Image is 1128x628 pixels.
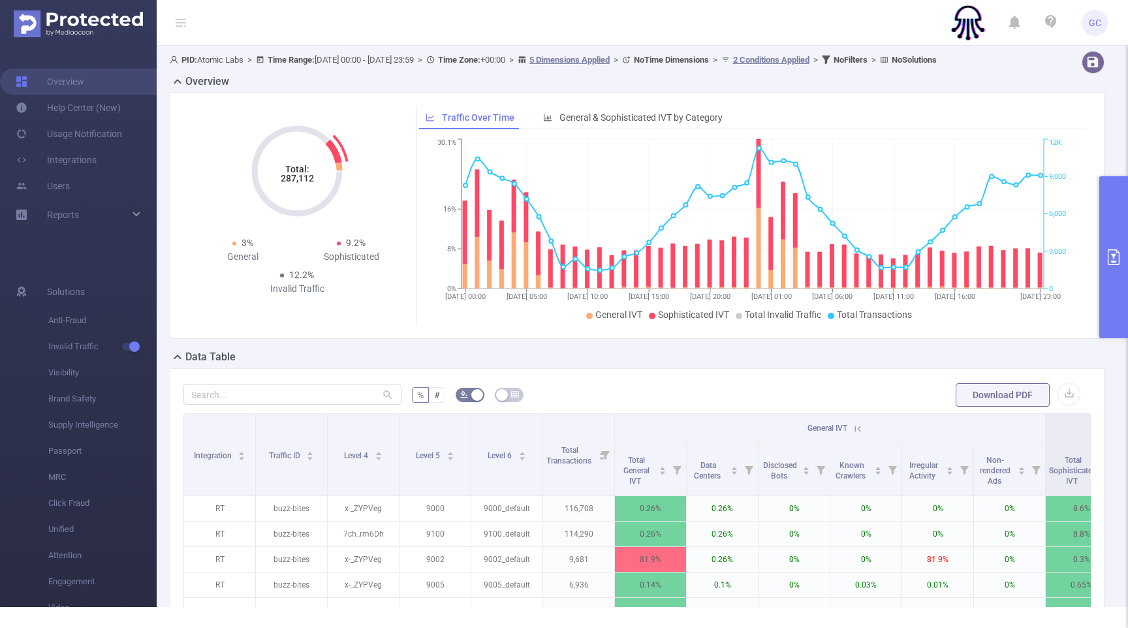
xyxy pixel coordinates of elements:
[184,573,255,597] p: RT
[328,598,399,623] p: 7ch_rm6Dh
[268,55,315,65] b: Time Range:
[759,598,830,623] p: 0%
[375,455,382,459] i: icon: caret-down
[974,598,1045,623] p: 0%
[243,55,256,65] span: >
[543,573,614,597] p: 6,936
[837,309,912,320] span: Total Transactions
[16,121,122,147] a: Usage Notification
[269,451,302,460] span: Traffic ID
[48,412,157,438] span: Supply Intelligence
[243,282,351,296] div: Invalid Traffic
[615,522,686,546] p: 0.26%
[1018,465,1026,473] div: Sort
[1049,210,1066,219] tspan: 6,000
[242,238,253,248] span: 3%
[687,573,758,597] p: 0.1%
[399,496,471,521] p: 9000
[47,210,79,220] span: Reports
[505,55,518,65] span: >
[763,461,797,480] span: Disclosed Bots
[417,390,424,400] span: %
[488,451,514,460] span: Level 6
[256,522,327,546] p: buzz-bites
[16,95,121,121] a: Help Center (New)
[460,390,468,398] i: icon: bg-colors
[1049,139,1061,148] tspan: 12K
[185,349,236,365] h2: Data Table
[1049,285,1053,293] tspan: 0
[687,496,758,521] p: 0.26%
[615,496,686,521] p: 0.26%
[184,598,255,623] p: RT
[811,443,830,495] i: Filter menu
[446,450,454,454] i: icon: caret-up
[185,74,229,89] h2: Overview
[1089,10,1101,36] span: GC
[946,465,954,473] div: Sort
[629,292,669,301] tspan: [DATE] 15:00
[875,465,882,469] i: icon: caret-up
[543,598,614,623] p: 6,628
[181,55,197,65] b: PID:
[48,490,157,516] span: Click Fraud
[48,307,157,334] span: Anti-Fraud
[434,390,440,400] span: #
[759,522,830,546] p: 0%
[802,465,810,473] div: Sort
[183,384,401,405] input: Search...
[873,292,914,301] tspan: [DATE] 11:00
[546,446,593,465] span: Total Transactions
[281,173,314,183] tspan: 287,112
[47,202,79,228] a: Reports
[471,547,542,572] p: 9002_default
[189,250,297,264] div: General
[1046,547,1117,572] p: 0.3%
[659,469,666,473] i: icon: caret-down
[184,547,255,572] p: RT
[803,469,810,473] i: icon: caret-down
[980,456,1010,486] span: Non-rendered Ads
[375,450,382,454] i: icon: caret-up
[506,292,546,301] tspan: [DATE] 05:00
[1049,172,1066,181] tspan: 9,000
[751,292,791,301] tspan: [DATE] 01:00
[238,455,245,459] i: icon: caret-down
[285,164,309,174] tspan: Total:
[892,55,937,65] b: No Solutions
[803,465,810,469] i: icon: caret-up
[1046,522,1117,546] p: 8.8%
[874,465,882,473] div: Sort
[543,547,614,572] p: 9,681
[399,573,471,597] p: 9005
[689,292,730,301] tspan: [DATE] 20:00
[48,569,157,595] span: Engagement
[934,292,975,301] tspan: [DATE] 16:00
[974,522,1045,546] p: 0%
[543,496,614,521] p: 116,708
[194,451,234,460] span: Integration
[836,461,868,480] span: Known Crawlers
[830,496,901,521] p: 0%
[256,496,327,521] p: buzz-bites
[615,598,686,623] p: 0.27%
[447,245,456,253] tspan: 8%
[1046,573,1117,597] p: 0.65%
[659,465,666,473] div: Sort
[1049,247,1066,256] tspan: 3,000
[399,547,471,572] p: 9002
[947,465,954,469] i: icon: caret-up
[740,443,758,495] i: Filter menu
[902,573,973,597] p: 0.01%
[543,522,614,546] p: 114,290
[830,573,901,597] p: 0.03%
[297,250,405,264] div: Sophisticated
[48,516,157,542] span: Unified
[567,292,608,301] tspan: [DATE] 10:00
[48,438,157,464] span: Passport
[446,450,454,458] div: Sort
[1027,443,1045,495] i: Filter menu
[759,573,830,597] p: 0%
[733,55,809,65] u: 2 Conditions Applied
[184,522,255,546] p: RT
